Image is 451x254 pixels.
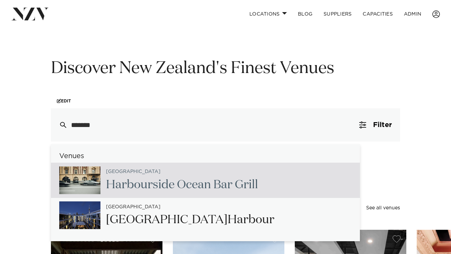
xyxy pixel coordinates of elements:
[106,179,153,191] span: Harbour
[106,212,274,228] h2: [GEOGRAPHIC_DATA]
[292,7,318,21] a: BLOG
[351,108,400,142] button: Filter
[106,169,160,174] small: [GEOGRAPHIC_DATA]
[51,93,77,108] a: Edit
[373,121,392,128] span: Filter
[59,166,100,194] img: 6Imqpm77A00uLNMVMI1YuqSV1Kr4jig6x2yUzWFI.png
[398,7,427,21] a: ADMIN
[11,8,49,20] img: nzv-logo.png
[228,214,274,226] span: Harbour
[318,7,357,21] a: SUPPLIERS
[106,177,258,193] h2: side Ocean Bar Grill
[59,201,100,229] img: XIqoACwCmogQNaWKYcuNE3l6v8fqxrnTYBfm9enj.png
[244,7,292,21] a: Locations
[357,7,398,21] a: Capacities
[51,153,360,160] h6: Venues
[51,58,400,80] h1: Discover New Zealand's Finest Venues
[366,206,400,210] a: See all venues
[106,205,160,210] small: [GEOGRAPHIC_DATA]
